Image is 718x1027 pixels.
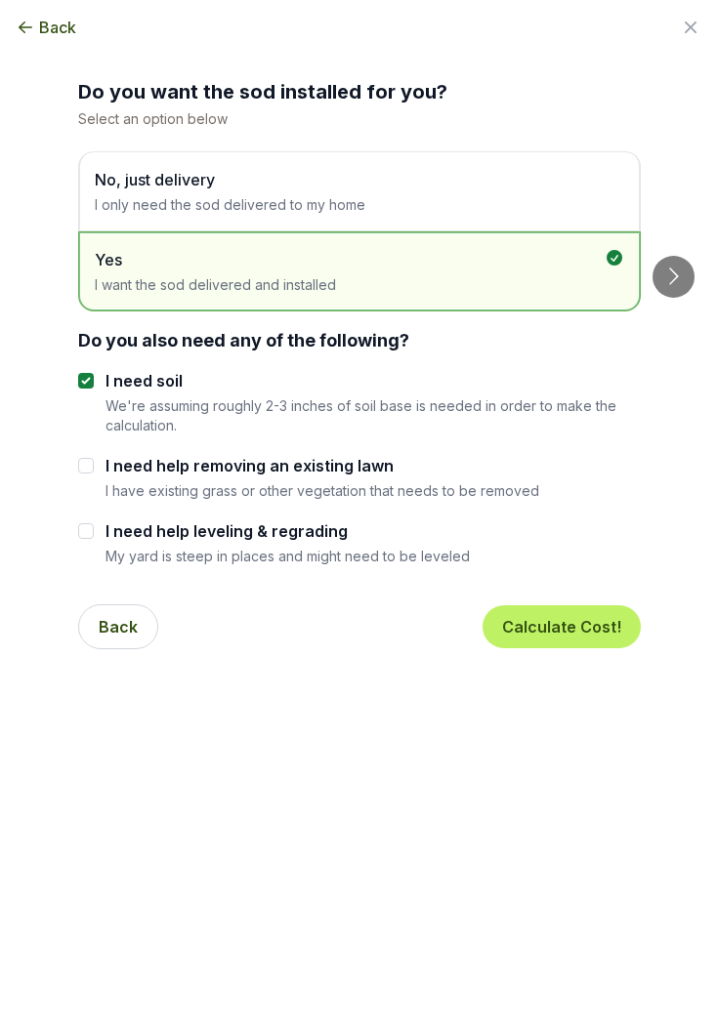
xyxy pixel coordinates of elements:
button: Go to next slide [653,256,695,298]
span: I only need the sod delivered to my home [95,195,365,215]
p: I have existing grass or other vegetation that needs to be removed [106,481,539,500]
label: I need help leveling & regrading [106,519,470,543]
span: Back [39,16,76,39]
p: We're assuming roughly 2-3 inches of soil base is needed in order to make the calculation. [106,396,641,434]
h2: Do you want the sod installed for you? [78,78,641,105]
div: Do you also need any of the following? [78,327,641,353]
label: I need soil [106,369,641,392]
span: No, just delivery [95,168,365,191]
button: Back [78,604,158,649]
span: I want the sod delivered and installed [95,275,336,295]
button: Back [16,16,76,39]
p: My yard is steep in places and might need to be leveled [106,547,470,565]
button: Calculate Cost! [483,605,641,648]
span: Yes [95,248,336,271]
p: Select an option below [78,109,641,128]
label: I need help removing an existing lawn [106,454,539,477]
